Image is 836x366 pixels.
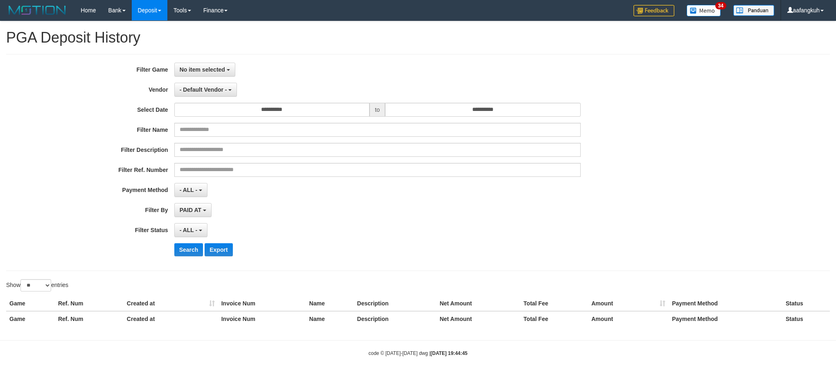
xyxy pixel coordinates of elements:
button: PAID AT [174,203,212,217]
th: Invoice Num [218,311,306,326]
th: Ref. Num [55,296,124,311]
th: Game [6,311,55,326]
th: Amount [588,311,669,326]
th: Net Amount [436,296,520,311]
label: Show entries [6,279,68,291]
img: Button%20Memo.svg [687,5,721,16]
img: Feedback.jpg [633,5,674,16]
h1: PGA Deposit History [6,29,830,46]
th: Status [782,296,830,311]
select: Showentries [20,279,51,291]
th: Created at [124,311,218,326]
th: Created at [124,296,218,311]
button: Export [205,243,232,256]
span: - ALL - [180,187,198,193]
button: - Default Vendor - [174,83,237,97]
th: Name [306,311,354,326]
th: Status [782,311,830,326]
th: Amount [588,296,669,311]
th: Description [354,296,437,311]
th: Description [354,311,437,326]
button: Search [174,243,203,256]
th: Payment Method [669,311,782,326]
span: to [370,103,385,117]
th: Net Amount [436,311,520,326]
th: Total Fee [520,311,588,326]
th: Ref. Num [55,311,124,326]
button: No item selected [174,63,235,77]
button: - ALL - [174,183,207,197]
small: code © [DATE]-[DATE] dwg | [369,350,468,356]
th: Payment Method [669,296,782,311]
img: MOTION_logo.png [6,4,68,16]
span: PAID AT [180,207,201,213]
th: Name [306,296,354,311]
span: - Default Vendor - [180,86,227,93]
span: No item selected [180,66,225,73]
th: Game [6,296,55,311]
strong: [DATE] 19:44:45 [430,350,467,356]
span: - ALL - [180,227,198,233]
th: Total Fee [520,296,588,311]
img: panduan.png [733,5,774,16]
th: Invoice Num [218,296,306,311]
span: 34 [715,2,726,9]
button: - ALL - [174,223,207,237]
